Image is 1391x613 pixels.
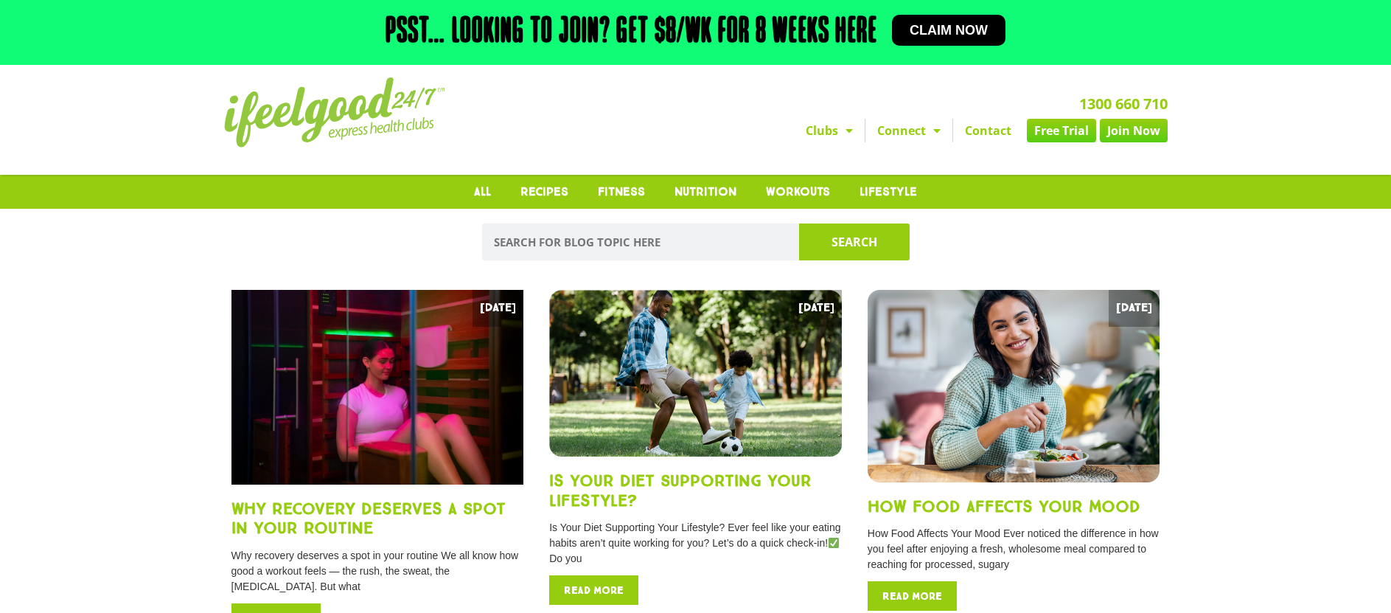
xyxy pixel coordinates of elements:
a: Free Trial [1027,119,1096,142]
a: Nutrition [660,175,751,209]
p: Why recovery deserves a spot in your routine We all know how good a workout feels — the rush, the... [231,548,524,595]
a: Clubs [794,119,865,142]
a: Connect [865,119,952,142]
span: [DATE] [791,290,842,328]
a: Claim now [892,15,1005,46]
h2: Psst… Looking to join? Get $8/wk for 8 weeks here [386,15,877,50]
a: 1300 660 710 [1079,94,1168,114]
nav: Menu [559,119,1168,142]
a: Lifestyle [845,175,932,209]
span: [DATE] [473,290,523,328]
a: Read more about Is Your Diet Supporting Your Lifestyle? [549,575,638,605]
img: ✅ [829,538,839,548]
a: Join Now [1100,119,1168,142]
button: Search [799,224,910,260]
a: Why Recovery Deserves A Spot in Your Routine [231,499,506,538]
a: Contact [953,119,1023,142]
a: Read more about How Food Affects Your Mood [868,581,957,611]
a: How Food Affects Your Mood [868,496,1140,516]
img: is-your-diet-supports-your-lifestyle [549,290,842,457]
input: SEARCH FOR BLOG TOPIC HERE [482,224,799,260]
span: Claim now [910,24,988,37]
a: All [459,175,506,209]
a: Recipes [506,175,583,209]
a: Is Your Diet Supporting Your Lifestyle? [549,471,812,510]
span: [DATE] [1109,290,1160,328]
p: How Food Affects Your Mood Ever noticed the difference in how you feel after enjoying a fresh, wh... [868,526,1160,572]
a: Workouts [751,175,845,209]
img: how-food-affects-your-mood [868,290,1160,482]
img: saunas-sports-recovery [231,290,524,485]
nav: Menu [217,175,1175,209]
a: Fitness [583,175,660,209]
p: Is Your Diet Supporting Your Lifestyle? Ever feel like your eating habits aren’t quite working fo... [549,520,842,567]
